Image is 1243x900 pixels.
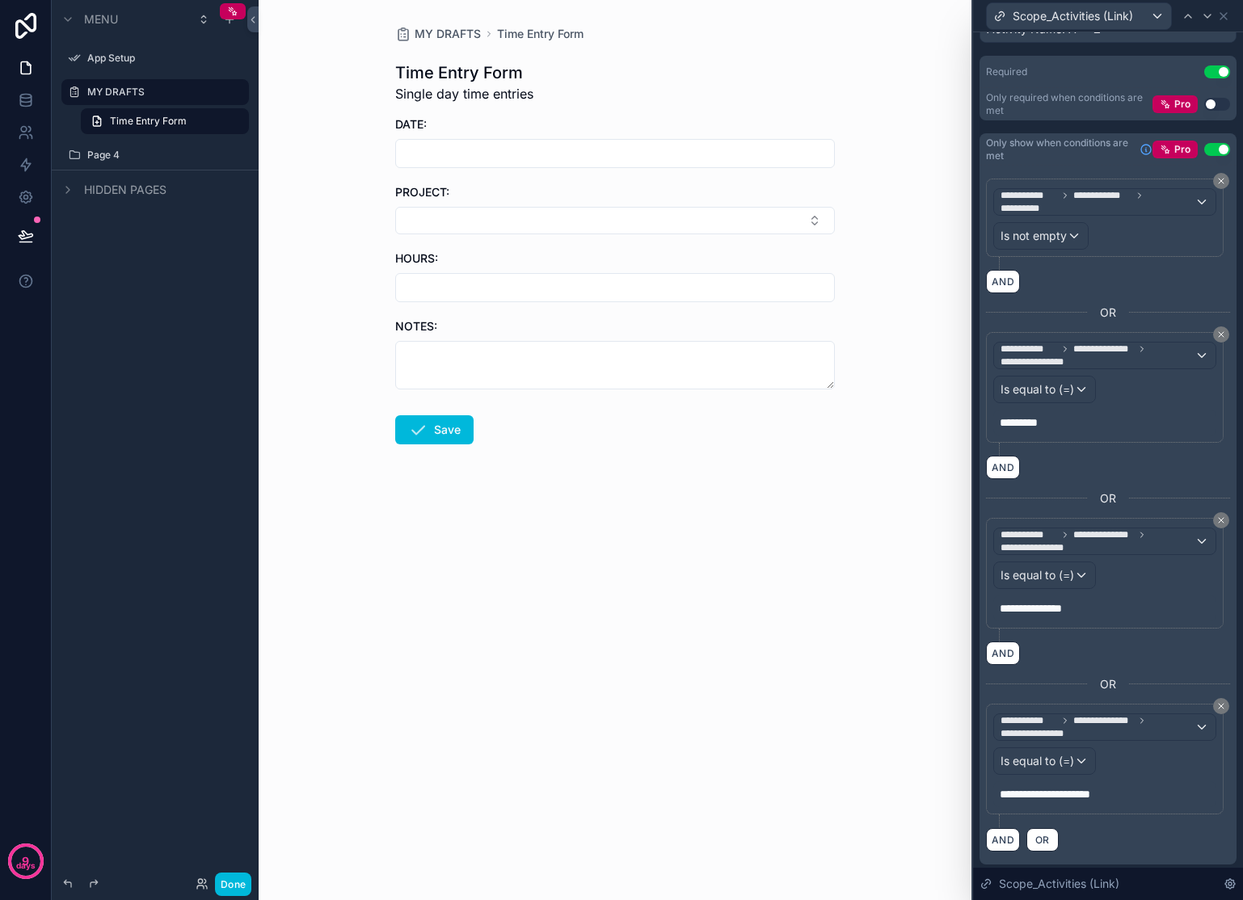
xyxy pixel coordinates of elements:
button: OR [1026,828,1059,852]
a: MY DRAFTS [395,26,481,42]
h1: Time Entry Form [395,61,533,84]
button: Done [215,873,251,896]
span: Is equal to (=) [1001,381,1074,397]
label: Page 4 [87,149,239,162]
span: Single day time entries [395,84,533,103]
a: Time Entry Form [81,108,249,134]
span: DATE: [395,117,427,131]
button: AND [986,828,1020,852]
button: Is equal to (=) [993,561,1096,589]
button: AND [986,456,1020,479]
span: OR [1100,676,1116,692]
span: OR [1100,490,1116,507]
span: Menu [84,11,118,27]
div: Required [986,65,1027,78]
span: Time Entry Form [110,115,187,128]
span: Scope_Activities (Link) [999,876,1119,892]
span: HOURS: [395,251,438,265]
label: App Setup [87,52,239,65]
p: 9 [22,853,29,869]
span: Is equal to (=) [1001,753,1074,769]
button: Save [395,415,474,444]
label: MY DRAFTS [87,86,239,99]
button: Is not empty [993,222,1089,250]
span: Pro [1174,98,1190,111]
button: Is equal to (=) [993,747,1096,775]
button: AND [986,641,1020,665]
span: Pro [1174,143,1190,156]
span: Only show when conditions are met [986,137,1133,162]
span: Is not empty [1001,228,1067,244]
span: Hidden pages [84,182,166,198]
p: days [16,860,36,873]
button: AND [986,270,1020,293]
span: OR [1100,305,1116,321]
div: Only required when conditions are met [986,91,1152,117]
span: Scope_Activities (Link) [1013,8,1133,24]
span: MY DRAFTS [415,26,481,42]
span: OR [1032,834,1053,846]
a: Time Entry Form [497,26,584,42]
button: Scope_Activities (Link) [986,2,1172,30]
span: NOTES: [395,319,437,333]
button: Is equal to (=) [993,376,1096,403]
button: Select Button [395,207,835,234]
span: Is equal to (=) [1001,567,1074,583]
span: PROJECT: [395,185,449,199]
